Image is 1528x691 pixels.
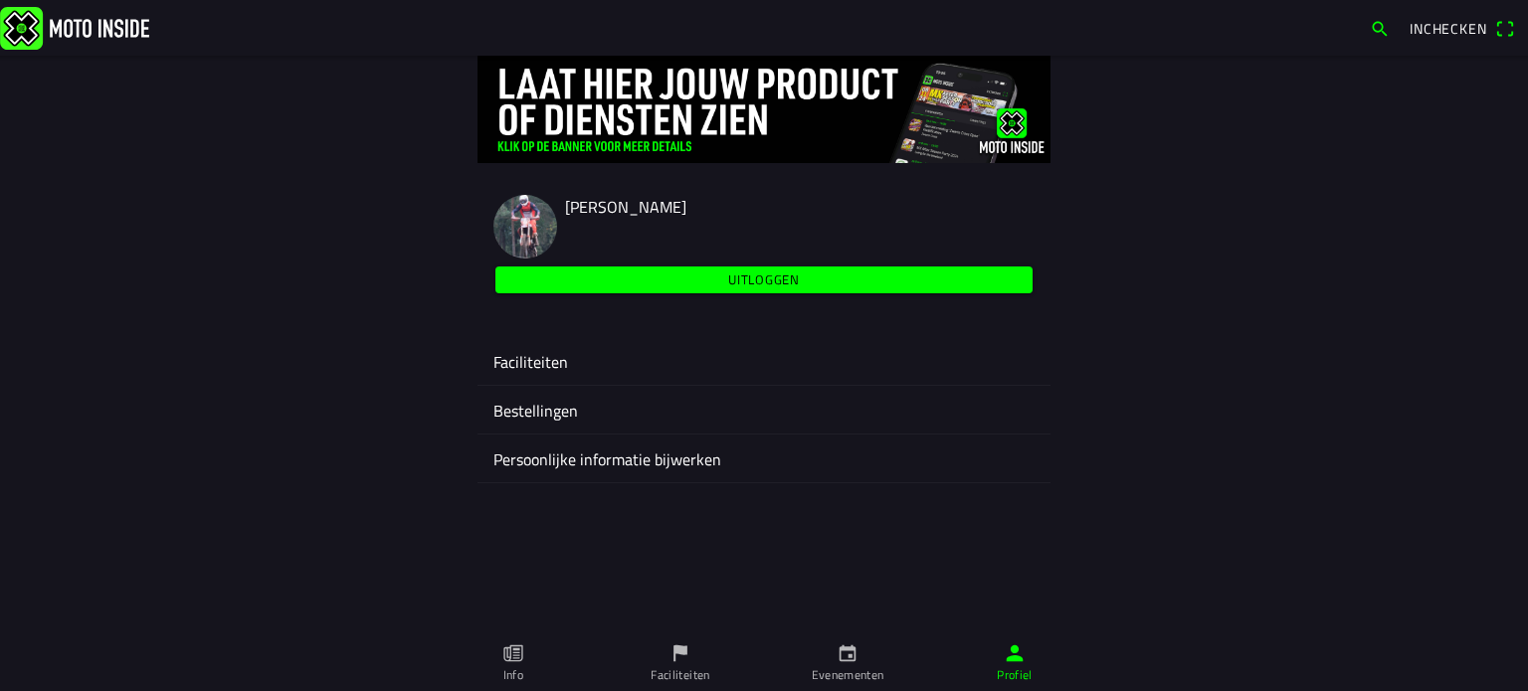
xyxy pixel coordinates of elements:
[669,642,691,664] ion-icon: flag
[493,350,1035,374] ion-label: Faciliteiten
[812,666,884,684] ion-label: Evenementen
[1410,18,1487,39] span: Inchecken
[502,642,524,664] ion-icon: paper
[1360,11,1400,45] a: search
[493,195,557,259] img: wdGIlfh4n94Xw0DuY7QMiGWYT90QvKXRLXMobIF81607286073.jpg
[495,266,1033,293] ion-button: Uitloggen
[477,56,1050,163] img: 4Lg0uCZZgYSq9MW2zyHRs12dBiEH1AZVHKMOLPl0.jpg
[837,642,859,664] ion-icon: calendar
[1004,642,1026,664] ion-icon: person
[997,666,1033,684] ion-label: Profiel
[651,666,709,684] ion-label: Faciliteiten
[493,399,1035,423] ion-label: Bestellingen
[493,447,1035,471] ion-label: Persoonlijke informatie bijwerken
[1400,11,1524,45] a: Incheckenqr scanner
[503,666,523,684] ion-label: Info
[565,195,686,219] span: [PERSON_NAME]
